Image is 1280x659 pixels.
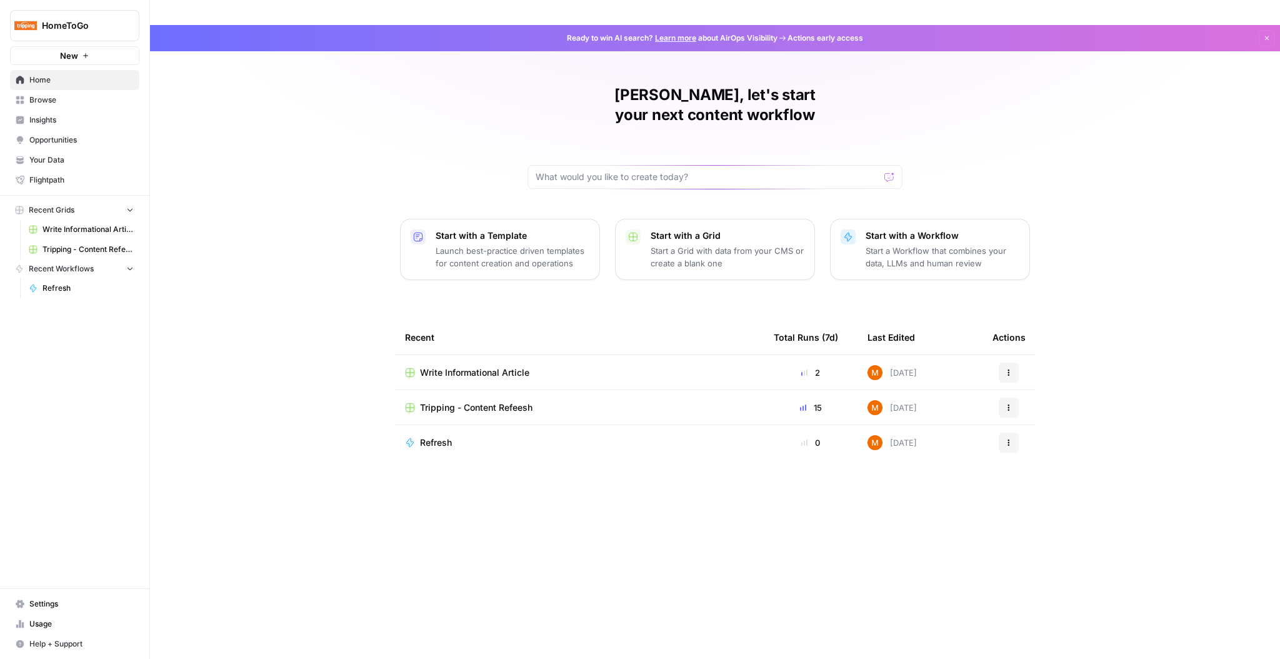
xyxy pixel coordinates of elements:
span: Usage [29,618,134,630]
span: Refresh [420,436,452,449]
a: Flightpath [10,170,139,190]
button: Start with a TemplateLaunch best-practice driven templates for content creation and operations [400,219,600,280]
a: Tripping - Content Refeesh [405,401,754,414]
button: New [10,46,139,65]
a: Refresh [23,278,139,298]
div: Actions [992,320,1026,355]
a: Write Informational Article [23,219,139,239]
span: Flightpath [29,174,134,186]
p: Start a Workflow that combines your data, LLMs and human review [866,244,1019,269]
p: Launch best-practice driven templates for content creation and operations [436,244,589,269]
div: Total Runs (7d) [774,320,838,355]
div: [DATE] [867,435,917,450]
p: Start with a Grid [651,229,804,242]
p: Start a Grid with data from your CMS or create a blank one [651,244,804,269]
div: Last Edited [867,320,915,355]
div: Recent [405,320,754,355]
span: HomeToGo [42,19,117,32]
span: Tripping - Content Refeesh [420,401,532,414]
h1: [PERSON_NAME], let's start your next content workflow [527,85,902,125]
span: Opportunities [29,134,134,146]
img: 4suam345j4k4ehuf80j2ussc8x0k [867,400,882,415]
a: Your Data [10,150,139,170]
div: 15 [774,401,847,414]
a: Home [10,70,139,90]
img: HomeToGo Logo [14,14,37,37]
span: Settings [29,598,134,610]
img: 4suam345j4k4ehuf80j2ussc8x0k [867,365,882,380]
span: Recent Grids [29,204,74,216]
div: [DATE] [867,365,917,380]
span: Tripping - Content Refeesh [42,244,134,255]
a: Refresh [405,436,754,449]
span: Your Data [29,154,134,166]
span: Refresh [42,283,134,294]
a: Usage [10,614,139,634]
button: Workspace: HomeToGo [10,10,139,41]
button: Start with a WorkflowStart a Workflow that combines your data, LLMs and human review [830,219,1030,280]
span: Ready to win AI search? about AirOps Visibility [567,33,777,44]
p: Start with a Workflow [866,229,1019,242]
img: 4suam345j4k4ehuf80j2ussc8x0k [867,435,882,450]
div: 0 [774,436,847,449]
span: Insights [29,114,134,126]
div: 2 [774,366,847,379]
span: Actions early access [787,33,863,44]
a: Browse [10,90,139,110]
div: [DATE] [867,400,917,415]
a: Tripping - Content Refeesh [23,239,139,259]
span: Home [29,74,134,86]
a: Settings [10,594,139,614]
span: Recent Workflows [29,263,94,274]
a: Opportunities [10,130,139,150]
span: Write Informational Article [42,224,134,235]
a: Write Informational Article [405,366,754,379]
p: Start with a Template [436,229,589,242]
input: What would you like to create today? [536,171,879,183]
button: Help + Support [10,634,139,654]
a: Insights [10,110,139,130]
a: Learn more [655,33,696,43]
button: Recent Workflows [10,259,139,278]
span: New [60,49,78,62]
button: Recent Grids [10,201,139,219]
button: Start with a GridStart a Grid with data from your CMS or create a blank one [615,219,815,280]
span: Browse [29,94,134,106]
span: Help + Support [29,638,134,650]
span: Write Informational Article [420,366,529,379]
